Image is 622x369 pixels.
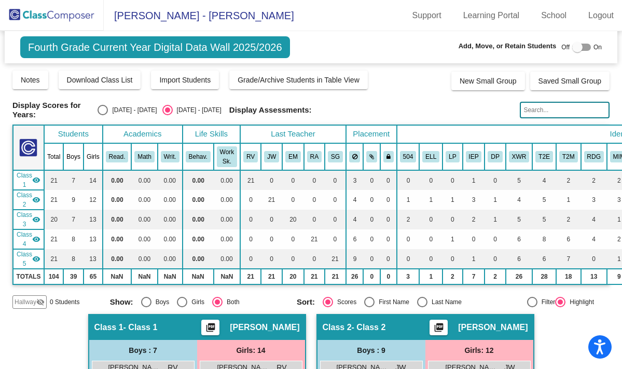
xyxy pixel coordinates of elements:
td: 0.00 [131,249,157,269]
td: 5 [532,210,556,229]
td: 7 [556,249,581,269]
td: 4 [581,210,607,229]
div: Girls: 14 [197,340,305,361]
td: 2 [581,170,607,190]
td: TOTALS [13,269,44,284]
td: 3 [397,269,420,284]
td: Rebecca Villarreal - Class 1 [13,170,44,190]
button: Read. [106,151,129,162]
span: 0 Students [50,297,79,307]
th: Total [44,143,63,170]
td: NaN [158,269,183,284]
span: New Small Group [460,77,517,85]
td: 21 [325,249,346,269]
th: Difficult Parent [485,143,505,170]
button: T2E [535,151,553,162]
a: Logout [580,7,622,24]
th: Shelby Gallamore [325,143,346,170]
div: Last Name [427,297,462,307]
a: Support [404,7,450,24]
div: Boys [151,297,170,307]
span: Show: [110,297,133,307]
td: 0 [419,210,443,229]
td: 18 [556,269,581,284]
th: Boys [63,143,84,170]
td: 39 [63,269,84,284]
td: 21 [261,269,282,284]
td: 0.00 [158,190,183,210]
td: NaN [131,269,157,284]
mat-icon: visibility [32,255,40,263]
span: Class 1 [94,322,123,333]
button: Writ. [161,151,179,162]
td: 3 [581,190,607,210]
td: 65 [84,269,103,284]
button: JW [264,151,279,162]
td: 0 [419,249,443,269]
mat-icon: picture_as_pdf [433,322,445,337]
button: Grade/Archive Students in Table View [229,71,368,89]
mat-radio-group: Select an option [297,297,476,307]
td: 0 [304,249,325,269]
td: 0 [443,210,462,229]
td: 0 [419,229,443,249]
td: 0 [380,170,397,190]
td: 0.00 [131,190,157,210]
td: 0 [304,190,325,210]
th: Individualized Education Plan [463,143,485,170]
td: 1 [463,170,485,190]
button: LP [446,151,459,162]
td: 9 [63,190,84,210]
td: 0.00 [183,170,214,190]
td: 2 [443,269,462,284]
div: Boys : 9 [317,340,425,361]
div: [DATE] - [DATE] [173,105,222,115]
button: Print Students Details [430,320,448,335]
span: Saved Small Group [538,77,601,85]
span: Class 2 [323,322,352,333]
th: English Language Learner [419,143,443,170]
th: Last Teacher [240,125,346,143]
td: 21 [240,170,261,190]
td: 0 [282,249,304,269]
td: 0 [325,190,346,210]
td: 21 [325,269,346,284]
td: 0 [363,210,380,229]
td: 0 [325,210,346,229]
mat-icon: picture_as_pdf [204,322,217,337]
td: 0 [397,229,420,249]
th: Keep with students [363,143,380,170]
td: 1 [556,190,581,210]
td: 21 [304,229,325,249]
td: 21 [261,190,282,210]
th: Keep with teacher [380,143,397,170]
button: Saved Small Group [530,72,610,90]
span: Add, Move, or Retain Students [459,41,557,51]
td: Emily Marrs - Class 3 [13,210,44,229]
td: 0.00 [103,229,132,249]
td: 0.00 [214,229,240,249]
td: 3 [346,170,364,190]
span: Fourth Grade Current Year Digital Data Wall 2025/2026 [20,36,290,58]
td: 6 [556,229,581,249]
td: 0 [485,249,505,269]
td: 1 [463,249,485,269]
button: RDG [584,151,604,162]
td: Jordan Wittman - Class 2 [13,190,44,210]
button: Download Class List [59,71,141,89]
mat-icon: visibility [32,196,40,204]
td: 0 [261,249,282,269]
button: 504 [400,151,417,162]
th: More than average teacher attention needed [506,143,533,170]
td: 0 [363,249,380,269]
td: 26 [506,269,533,284]
td: 1 [397,190,420,210]
span: Class 5 [17,250,32,268]
td: 0.00 [183,210,214,229]
td: 13 [84,210,103,229]
td: 20 [282,269,304,284]
td: 5 [506,210,533,229]
td: 0.00 [131,210,157,229]
td: 0.00 [158,170,183,190]
td: 0 [240,190,261,210]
